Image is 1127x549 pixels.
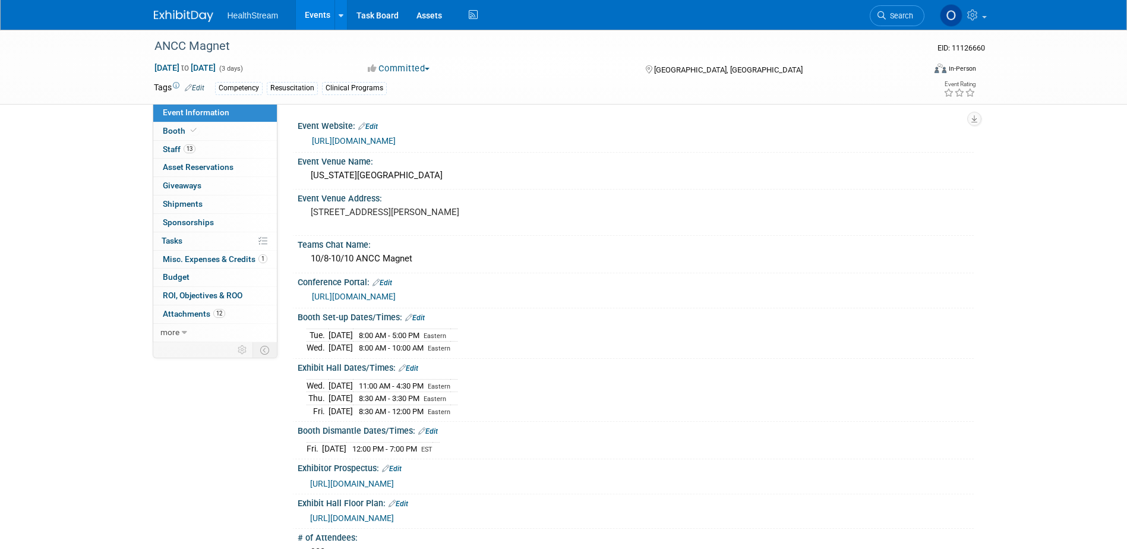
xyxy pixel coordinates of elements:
[163,162,233,172] span: Asset Reservations
[389,500,408,508] a: Edit
[307,250,965,268] div: 10/8-10/10 ANCC Magnet
[310,513,394,523] span: [URL][DOMAIN_NAME]
[329,342,353,354] td: [DATE]
[359,343,424,352] span: 8:00 AM - 10:00 AM
[153,141,277,159] a: Staff13
[307,342,329,354] td: Wed.
[215,82,263,94] div: Competency
[298,153,974,168] div: Event Venue Name:
[153,195,277,213] a: Shipments
[298,308,974,324] div: Booth Set-up Dates/Times:
[948,64,976,73] div: In-Person
[307,442,322,455] td: Fri.
[428,383,450,390] span: Eastern
[232,342,253,358] td: Personalize Event Tab Strip
[943,81,976,87] div: Event Rating
[298,236,974,251] div: Teams Chat Name:
[428,408,450,416] span: Eastern
[307,392,329,405] td: Thu.
[940,4,962,27] img: Olivia Christopher
[359,394,419,403] span: 8:30 AM - 3:30 PM
[153,122,277,140] a: Booth
[163,272,190,282] span: Budget
[298,459,974,475] div: Exhibitor Prospectus:
[184,144,195,153] span: 13
[418,427,438,436] a: Edit
[298,190,974,204] div: Event Venue Address:
[359,407,424,416] span: 8:30 AM - 12:00 PM
[310,479,394,488] a: [URL][DOMAIN_NAME]
[153,232,277,250] a: Tasks
[153,251,277,269] a: Misc. Expenses & Credits1
[854,62,977,80] div: Event Format
[160,327,179,337] span: more
[153,305,277,323] a: Attachments12
[153,269,277,286] a: Budget
[364,62,434,75] button: Committed
[421,446,433,453] span: EST
[163,126,199,135] span: Booth
[162,236,182,245] span: Tasks
[329,392,353,405] td: [DATE]
[163,254,267,264] span: Misc. Expenses & Credits
[870,5,924,26] a: Search
[163,181,201,190] span: Giveaways
[153,324,277,342] a: more
[307,405,329,417] td: Fri.
[185,84,204,92] a: Edit
[163,108,229,117] span: Event Information
[298,359,974,374] div: Exhibit Hall Dates/Times:
[311,207,566,217] pre: [STREET_ADDRESS][PERSON_NAME]
[150,36,907,57] div: ANCC Magnet
[428,345,450,352] span: Eastern
[154,62,216,73] span: [DATE] [DATE]
[298,117,974,132] div: Event Website:
[163,291,242,300] span: ROI, Objectives & ROO
[298,494,974,510] div: Exhibit Hall Floor Plan:
[213,309,225,318] span: 12
[307,166,965,185] div: [US_STATE][GEOGRAPHIC_DATA]
[298,273,974,289] div: Conference Portal:
[298,422,974,437] div: Booth Dismantle Dates/Times:
[267,82,318,94] div: Resuscitation
[154,10,213,22] img: ExhibitDay
[218,65,243,72] span: (3 days)
[153,104,277,122] a: Event Information
[228,11,279,20] span: HealthStream
[163,217,214,227] span: Sponsorships
[937,43,985,52] span: Event ID: 11126660
[163,144,195,154] span: Staff
[654,65,803,74] span: [GEOGRAPHIC_DATA], [GEOGRAPHIC_DATA]
[258,254,267,263] span: 1
[424,332,446,340] span: Eastern
[322,82,387,94] div: Clinical Programs
[153,287,277,305] a: ROI, Objectives & ROO
[405,314,425,322] a: Edit
[359,331,419,340] span: 8:00 AM - 5:00 PM
[329,379,353,392] td: [DATE]
[252,342,277,358] td: Toggle Event Tabs
[886,11,913,20] span: Search
[179,63,191,72] span: to
[322,442,346,455] td: [DATE]
[358,122,378,131] a: Edit
[382,465,402,473] a: Edit
[329,329,353,342] td: [DATE]
[312,136,396,146] a: [URL][DOMAIN_NAME]
[399,364,418,373] a: Edit
[153,177,277,195] a: Giveaways
[298,529,974,544] div: # of Attendees:
[424,395,446,403] span: Eastern
[153,214,277,232] a: Sponsorships
[163,309,225,318] span: Attachments
[307,379,329,392] td: Wed.
[329,405,353,417] td: [DATE]
[372,279,392,287] a: Edit
[154,81,204,95] td: Tags
[935,64,946,73] img: Format-Inperson.png
[352,444,417,453] span: 12:00 PM - 7:00 PM
[153,159,277,176] a: Asset Reservations
[312,292,396,301] a: [URL][DOMAIN_NAME]
[307,329,329,342] td: Tue.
